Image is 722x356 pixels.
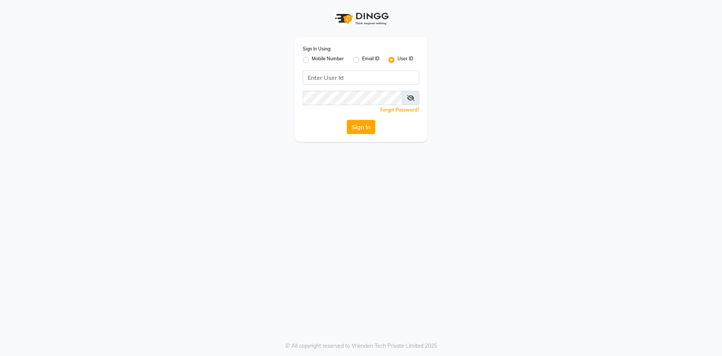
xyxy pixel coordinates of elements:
button: Sign In [347,120,375,134]
label: Sign In Using: [303,46,331,52]
img: logo1.svg [331,8,391,30]
a: Forgot Password? [380,107,419,113]
input: Username [303,91,402,105]
label: Mobile Number [312,55,344,64]
label: User ID [397,55,413,64]
label: Email ID [362,55,379,64]
input: Username [303,70,419,85]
